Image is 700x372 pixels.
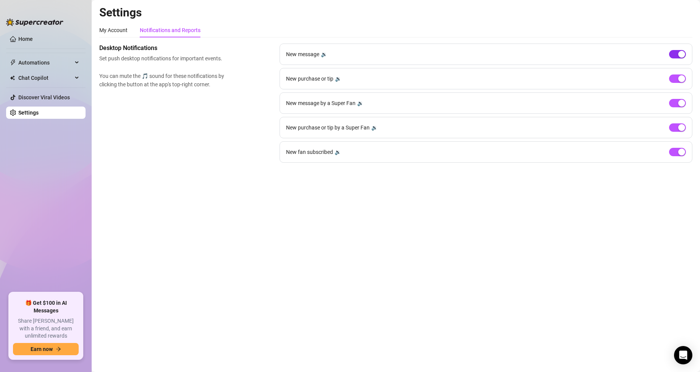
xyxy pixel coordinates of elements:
[99,72,228,89] span: You can mute the 🎵 sound for these notifications by clicking the button at the app's top-right co...
[99,26,128,34] div: My Account
[140,26,200,34] div: Notifications and Reports
[357,99,364,107] div: 🔉
[18,94,70,100] a: Discover Viral Videos
[674,346,692,364] div: Open Intercom Messenger
[10,75,15,81] img: Chat Copilot
[18,57,73,69] span: Automations
[99,54,228,63] span: Set push desktop notifications for important events.
[286,50,319,58] span: New message
[6,18,63,26] img: logo-BBDzfeDw.svg
[286,99,356,107] span: New message by a Super Fan
[18,36,33,42] a: Home
[56,346,61,352] span: arrow-right
[335,148,341,156] div: 🔉
[13,317,79,340] span: Share [PERSON_NAME] with a friend, and earn unlimited rewards
[371,123,378,132] div: 🔉
[13,343,79,355] button: Earn nowarrow-right
[18,110,39,116] a: Settings
[13,299,79,314] span: 🎁 Get $100 in AI Messages
[286,74,333,83] span: New purchase or tip
[99,5,692,20] h2: Settings
[286,123,370,132] span: New purchase or tip by a Super Fan
[10,60,16,66] span: thunderbolt
[31,346,53,352] span: Earn now
[286,148,333,156] span: New fan subscribed
[335,74,341,83] div: 🔉
[18,72,73,84] span: Chat Copilot
[321,50,327,58] div: 🔉
[99,44,228,53] span: Desktop Notifications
